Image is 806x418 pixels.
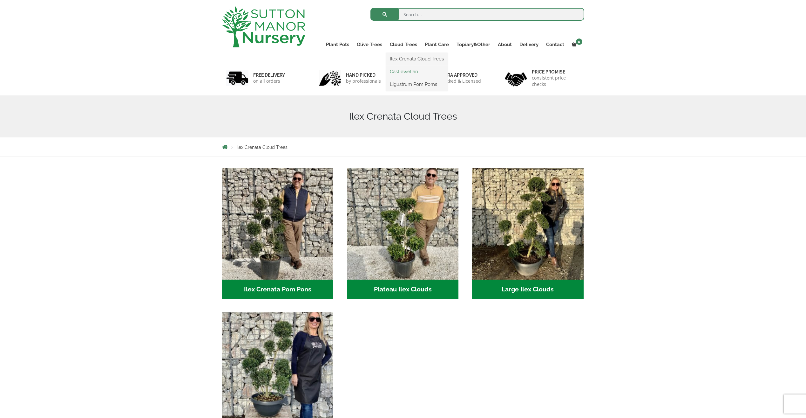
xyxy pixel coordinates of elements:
h6: hand picked [346,72,381,78]
a: Castlewellan [386,67,448,76]
a: Visit product category Ilex Crenata Pom Pons [222,168,334,299]
a: Plant Pots [322,40,353,49]
img: Plateau Ilex Clouds [347,168,458,280]
h6: Price promise [532,69,580,75]
a: Ligustrum Pom Poms [386,80,448,89]
h6: Defra approved [439,72,481,78]
h6: FREE DELIVERY [253,72,285,78]
a: Topiary&Other [453,40,494,49]
a: Olive Trees [353,40,386,49]
a: Contact [542,40,568,49]
nav: Breadcrumbs [222,144,584,150]
h2: Large Ilex Clouds [472,280,584,299]
a: Plant Care [421,40,453,49]
h2: Ilex Crenata Pom Pons [222,280,334,299]
a: Visit product category Large Ilex Clouds [472,168,584,299]
span: Ilex Crenata Cloud Trees [236,145,288,150]
p: checked & Licensed [439,78,481,84]
input: Search... [370,8,584,21]
a: 0 [568,40,584,49]
a: Ilex Crenata Cloud Trees [386,54,448,64]
a: About [494,40,516,49]
img: 4.jpg [505,68,527,88]
img: 2.jpg [319,70,341,86]
h1: Ilex Crenata Cloud Trees [222,111,584,122]
img: logo [222,6,305,47]
h2: Plateau Ilex Clouds [347,280,458,299]
p: by professionals [346,78,381,84]
p: on all orders [253,78,285,84]
img: Large Ilex Clouds [472,168,584,280]
a: Visit product category Plateau Ilex Clouds [347,168,458,299]
a: Delivery [516,40,542,49]
img: 1.jpg [226,70,248,86]
span: 0 [576,38,582,45]
p: consistent price checks [532,75,580,87]
a: Cloud Trees [386,40,421,49]
img: Ilex Crenata Pom Pons [222,168,334,280]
